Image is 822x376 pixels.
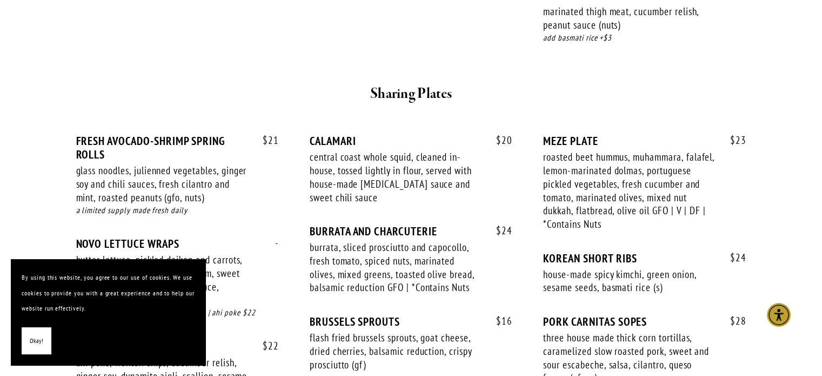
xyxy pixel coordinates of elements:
span: 23 [719,134,746,147]
div: glass noodles, julienned vegetables, ginger soy and chili sauces, fresh cilantro and mint, roaste... [76,164,248,204]
span: Okay! [30,333,43,349]
span: $ [263,134,268,147]
div: PORK CARNITAS SOPES [543,315,746,328]
span: 22 [252,340,279,352]
span: $ [730,251,736,264]
p: By using this website, you agree to our use of cookies. We use cookies to provide you with a grea... [22,270,195,316]
div: KOREAN SHORT RIBS [543,252,746,265]
span: $ [730,134,736,147]
span: 20 [485,134,512,147]
span: $ [496,224,502,237]
div: burrata, sliced prosciutto and capocollo, fresh tomato, spiced nuts, marinated olives, mixed gree... [310,241,482,294]
div: BRUSSELS SPROUTS [310,315,512,328]
div: roasted beet hummus, muhammara, falafel, lemon-marinated dolmas, portuguese pickled vegetables, f... [543,150,715,230]
div: add basmati rice +$3 [543,32,746,44]
span: 16 [485,315,512,327]
div: butter lettuce, pickled daikon and carrots, fresh mint and cilantro, nuoc mam, sweet chili sauce,... [76,253,248,307]
div: Accessibility Menu [767,303,791,327]
span: 28 [719,315,746,327]
div: flash fried brussels sprouts, goat cheese, dried cherries, balsamic reduction, crispy prosciutto ... [310,331,482,371]
span: $ [263,339,268,352]
div: NOVO LETTUCE WRAPS [76,237,279,250]
span: $ [730,314,736,327]
span: 21 [252,134,279,147]
div: FRESH AVOCADO-SHRIMP SPRING ROLLS [76,134,279,161]
span: - [264,237,279,249]
span: $ [496,314,502,327]
span: 24 [485,225,512,237]
section: Cookie banner [11,259,205,365]
span: $ [496,134,502,147]
div: house-made spicy kimchi, green onion, sesame seeds, basmati rice (s) [543,268,715,294]
span: 24 [719,252,746,264]
button: Okay! [22,327,51,355]
div: a limited supply made fresh daily [76,205,279,217]
div: CALAMARI [310,134,512,148]
h2: Sharing Plates [96,83,726,105]
div: MEZE PLATE [543,134,746,148]
div: central coast whole squid, cleaned in-house, tossed lightly in flour, served with house-made [MED... [310,150,482,204]
div: BURRATA AND CHARCUTERIE [310,225,512,238]
div: marinated thigh meat, cucumber relish, peanut sauce (nuts) [543,5,715,31]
